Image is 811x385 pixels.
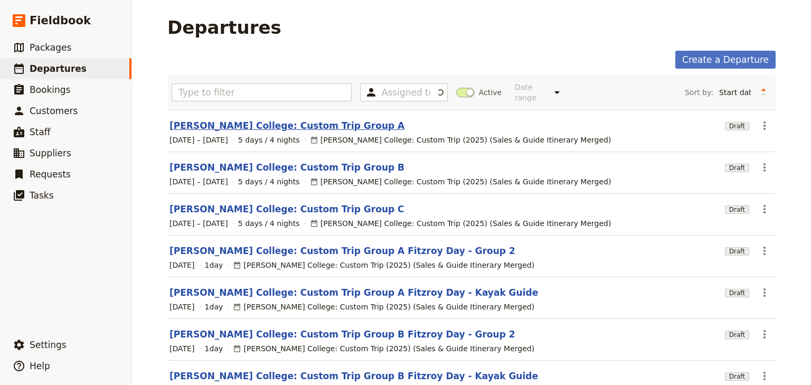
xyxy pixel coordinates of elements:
span: [DATE] [169,260,194,270]
span: [DATE] [169,302,194,312]
div: [PERSON_NAME] College: Custom Trip (2025) (Sales & Guide Itinerary Merged) [310,176,611,187]
span: Active [479,87,502,98]
span: Help [30,361,50,371]
span: Draft [725,122,749,130]
select: Sort by: [714,84,756,100]
span: [DATE] – [DATE] [169,135,228,145]
span: Settings [30,340,67,350]
div: [PERSON_NAME] College: Custom Trip (2025) (Sales & Guide Itinerary Merged) [233,260,534,270]
span: 5 days / 4 nights [238,218,300,229]
span: [DATE] – [DATE] [169,218,228,229]
span: [DATE] – [DATE] [169,176,228,187]
a: [PERSON_NAME] College: Custom Trip Group B Fitzroy Day - Group 2 [169,328,515,341]
span: 5 days / 4 nights [238,176,300,187]
span: Draft [725,247,749,256]
span: [DATE] [169,343,194,354]
span: 5 days / 4 nights [238,135,300,145]
input: Type to filter [172,83,352,101]
button: Actions [756,325,774,343]
span: 1 day [205,343,223,354]
a: [PERSON_NAME] College: Custom Trip Group A Fitzroy Day - Group 2 [169,245,515,257]
span: Sort by: [685,87,713,98]
h1: Departures [167,17,281,38]
div: [PERSON_NAME] College: Custom Trip (2025) (Sales & Guide Itinerary Merged) [233,302,534,312]
a: [PERSON_NAME] College: Custom Trip Group A Fitzroy Day - Kayak Guide [169,286,538,299]
div: [PERSON_NAME] College: Custom Trip (2025) (Sales & Guide Itinerary Merged) [310,218,611,229]
a: [PERSON_NAME] College: Custom Trip Group B Fitzroy Day - Kayak Guide [169,370,538,382]
span: Fieldbook [30,13,91,29]
div: [PERSON_NAME] College: Custom Trip (2025) (Sales & Guide Itinerary Merged) [310,135,611,145]
button: Actions [756,367,774,385]
span: 1 day [205,260,223,270]
span: Customers [30,106,78,116]
a: [PERSON_NAME] College: Custom Trip Group C [169,203,404,215]
a: [PERSON_NAME] College: Custom Trip Group B [169,161,404,174]
span: Staff [30,127,51,137]
span: Bookings [30,84,70,95]
span: Tasks [30,190,54,201]
span: Departures [30,63,87,74]
span: Draft [725,164,749,172]
button: Actions [756,158,774,176]
span: Draft [725,289,749,297]
div: [PERSON_NAME] College: Custom Trip (2025) (Sales & Guide Itinerary Merged) [233,343,534,354]
span: Requests [30,169,71,180]
button: Actions [756,242,774,260]
span: 1 day [205,302,223,312]
span: Draft [725,205,749,214]
span: Suppliers [30,148,71,158]
span: Draft [725,331,749,339]
span: Packages [30,42,71,53]
a: [PERSON_NAME] College: Custom Trip Group A [169,119,404,132]
button: Actions [756,284,774,302]
a: Create a Departure [675,51,776,69]
input: Assigned to [382,86,430,99]
button: Change sort direction [756,84,771,100]
span: Draft [725,372,749,381]
button: Actions [756,117,774,135]
button: Actions [756,200,774,218]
